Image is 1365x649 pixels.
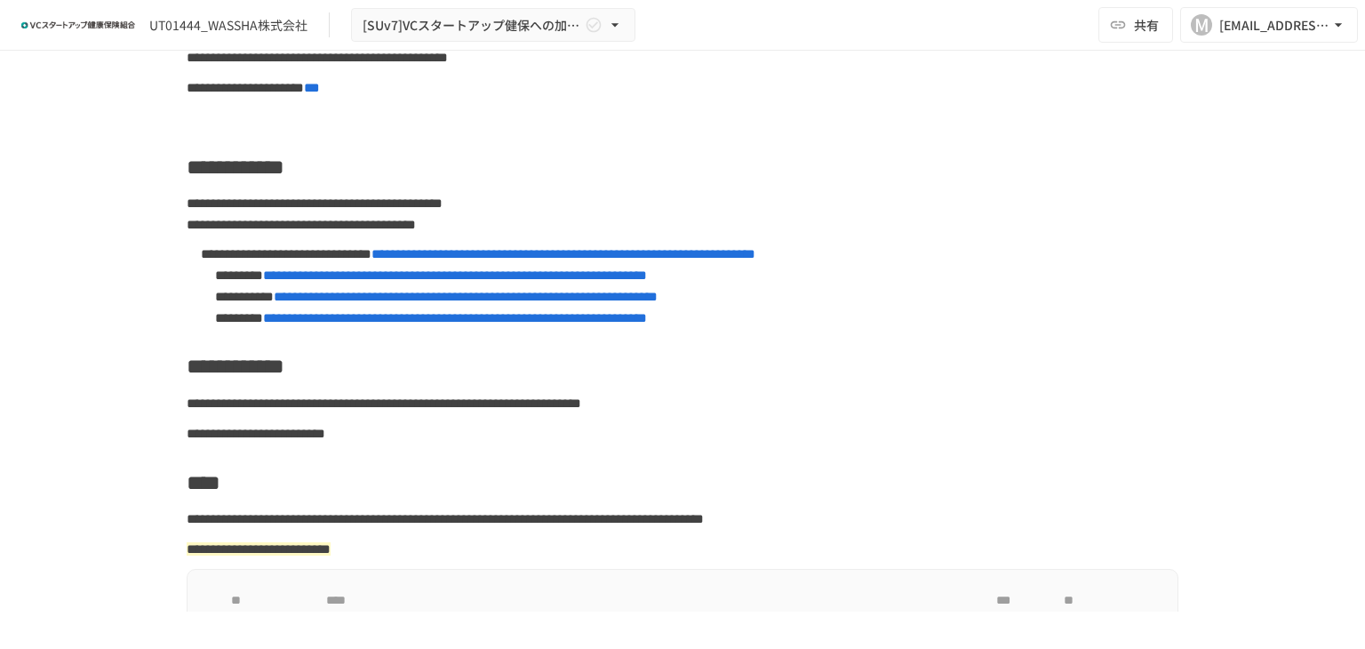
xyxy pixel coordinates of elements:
[351,8,635,43] button: [SUv7]VCスタートアップ健保への加入申請手続き
[1191,14,1212,36] div: M
[149,16,307,35] div: UT01444_WASSHA株式会社
[363,14,581,36] span: [SUv7]VCスタートアップ健保への加入申請手続き
[1180,7,1358,43] button: M[EMAIL_ADDRESS][DOMAIN_NAME]
[1219,14,1329,36] div: [EMAIL_ADDRESS][DOMAIN_NAME]
[21,11,135,39] img: ZDfHsVrhrXUoWEWGWYf8C4Fv4dEjYTEDCNvmL73B7ox
[1098,7,1173,43] button: 共有
[1134,15,1159,35] span: 共有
